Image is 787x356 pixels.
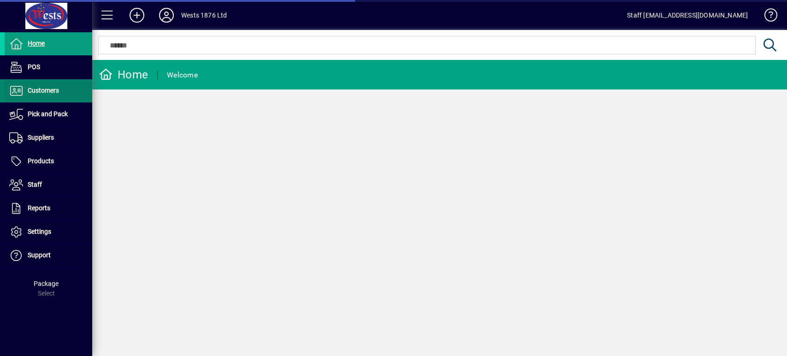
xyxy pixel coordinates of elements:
[99,67,148,82] div: Home
[5,220,92,243] a: Settings
[152,7,181,24] button: Profile
[5,244,92,267] a: Support
[5,79,92,102] a: Customers
[757,2,775,32] a: Knowledge Base
[28,181,42,188] span: Staff
[5,103,92,126] a: Pick and Pack
[167,68,198,83] div: Welcome
[5,173,92,196] a: Staff
[28,110,68,118] span: Pick and Pack
[28,63,40,71] span: POS
[122,7,152,24] button: Add
[627,8,748,23] div: Staff [EMAIL_ADDRESS][DOMAIN_NAME]
[28,157,54,165] span: Products
[28,87,59,94] span: Customers
[28,134,54,141] span: Suppliers
[28,204,50,212] span: Reports
[5,150,92,173] a: Products
[28,228,51,235] span: Settings
[5,126,92,149] a: Suppliers
[28,40,45,47] span: Home
[181,8,227,23] div: Wests 1876 Ltd
[28,251,51,259] span: Support
[5,56,92,79] a: POS
[5,197,92,220] a: Reports
[34,280,59,287] span: Package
